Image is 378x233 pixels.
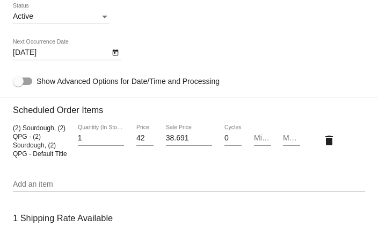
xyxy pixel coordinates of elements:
[254,134,271,143] input: Min Cycles
[37,76,220,87] span: Show Advanced Options for Date/Time and Processing
[283,134,300,143] input: Max Cycles
[13,97,365,115] h3: Scheduled Order Items
[13,12,33,20] span: Active
[13,12,110,21] mat-select: Status
[224,134,242,143] input: Cycles
[13,124,67,158] span: (2) Sourdough, (2) QPG - (2) Sourdough, (2) QPG - Default Title
[323,134,336,147] mat-icon: delete
[110,46,121,58] button: Open calendar
[13,48,110,57] input: Next Occurrence Date
[13,207,113,230] h3: 1 Shipping Rate Available
[78,134,124,143] input: Quantity (In Stock)
[166,134,212,143] input: Sale Price
[136,134,154,143] input: Price
[13,180,365,189] input: Add an item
